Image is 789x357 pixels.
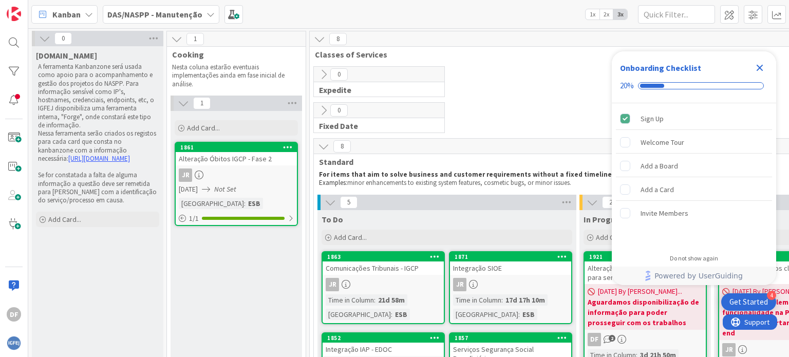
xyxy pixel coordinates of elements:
[617,267,771,285] a: Powered by UserGuiding
[609,335,615,342] span: 2
[767,291,776,300] div: 4
[323,333,444,343] div: 1852
[38,129,157,163] p: Nessa ferramenta serão criados os registos para cada card que consta no kanbanzone com a informaç...
[319,85,431,95] span: Expedite
[620,81,768,90] div: Checklist progress: 20%
[670,254,718,262] div: Do not show again
[449,251,572,324] a: 1871Integração SIOEJRTime in Column:17d 17h 10m[GEOGRAPHIC_DATA]:ESB
[327,253,444,260] div: 1863
[588,297,703,328] b: Aguardamos disponibilização de informação para poder prosseguir com os trabalhos
[319,178,347,187] span: Examples:
[323,261,444,275] div: Comunicações Tribunais - IGCP
[585,252,706,284] div: 1921Alteração da integração com SAP para serviços REST (SAP Hana)
[641,160,678,172] div: Add a Board
[616,202,772,224] div: Invite Members is incomplete.
[52,8,81,21] span: Kanban
[36,50,97,61] span: READ.ME
[520,309,537,320] div: ESB
[641,136,684,148] div: Welcome Tour
[586,9,599,20] span: 1x
[721,293,776,311] div: Open Get Started checklist, remaining modules: 4
[729,297,768,307] div: Get Started
[326,294,374,306] div: Time in Column
[172,63,293,88] p: Nesta coluna estarão eventuais implementações ainda em fase inicial de análise.
[620,62,701,74] div: Onboarding Checklist
[641,112,664,125] div: Sign Up
[375,294,407,306] div: 21d 58m
[327,334,444,342] div: 1852
[329,33,347,45] span: 8
[641,183,674,196] div: Add a Card
[172,49,293,60] span: Cooking
[340,196,358,209] span: 5
[214,184,236,194] i: Not Set
[322,214,343,224] span: To Do
[38,171,157,204] p: Se for constatada a falta de alguma informação a questão deve ser remetida para [PERSON_NAME] com...
[323,333,444,356] div: 1852Integração IAP - EDOC
[616,107,772,130] div: Sign Up is complete.
[323,278,444,291] div: JR
[180,144,297,151] div: 1861
[620,81,634,90] div: 20%
[54,32,72,45] span: 0
[616,155,772,177] div: Add a Board is incomplete.
[602,196,619,209] span: 2
[722,343,736,356] div: JR
[450,278,571,291] div: JR
[612,51,776,285] div: Checklist Container
[176,168,297,182] div: JR
[518,309,520,320] span: :
[22,2,47,14] span: Support
[453,294,501,306] div: Time in Column
[589,253,706,260] div: 1921
[179,184,198,195] span: [DATE]
[323,252,444,275] div: 1863Comunicações Tribunais - IGCP
[450,252,571,275] div: 1871Integração SIOE
[374,294,375,306] span: :
[323,343,444,356] div: Integração IAP - EDOC
[613,9,627,20] span: 3x
[176,212,297,225] div: 1/1
[501,294,503,306] span: :
[319,170,679,179] strong: For items that aim to solve business and customer requirements without a fixed timeline or sense ...
[641,207,688,219] div: Invite Members
[453,309,518,320] div: [GEOGRAPHIC_DATA]
[588,333,601,346] div: DF
[193,97,211,109] span: 1
[244,198,246,209] span: :
[450,261,571,275] div: Integração SIOE
[585,252,706,261] div: 1921
[319,121,431,131] span: Fixed Date
[392,309,410,320] div: ESB
[179,198,244,209] div: [GEOGRAPHIC_DATA]
[7,307,21,322] div: DF
[334,233,367,242] span: Add Card...
[48,215,81,224] span: Add Card...
[612,103,776,248] div: Checklist items
[176,143,297,165] div: 1861Alteração Óbitos IGCP - Fase 2
[330,68,348,81] span: 0
[330,104,348,117] span: 0
[187,123,220,133] span: Add Card...
[326,309,391,320] div: [GEOGRAPHIC_DATA]
[503,294,548,306] div: 17d 17h 10m
[7,7,21,21] img: Visit kanbanzone.com
[598,286,682,297] span: [DATE] By [PERSON_NAME]...
[333,140,351,153] span: 8
[612,267,776,285] div: Footer
[38,63,157,129] p: A ferramenta Kanbanzone será usada como apoio para o acompanhamento e gestão dos projetos do NASP...
[616,178,772,201] div: Add a Card is incomplete.
[179,168,192,182] div: JR
[176,152,297,165] div: Alteração Óbitos IGCP - Fase 2
[176,143,297,152] div: 1861
[323,252,444,261] div: 1863
[450,252,571,261] div: 1871
[326,278,339,291] div: JR
[189,213,199,224] span: 1 / 1
[450,333,571,343] div: 1857
[596,233,629,242] span: Add Card...
[654,270,743,282] span: Powered by UserGuiding
[186,33,204,45] span: 1
[455,253,571,260] div: 1871
[585,333,706,346] div: DF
